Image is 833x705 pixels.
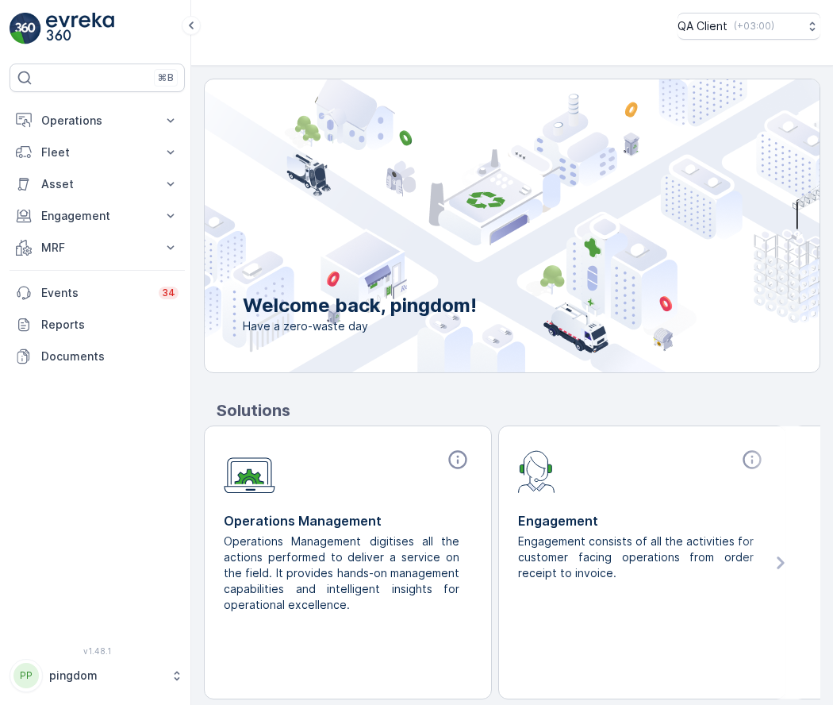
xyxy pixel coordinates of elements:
[41,240,153,256] p: MRF
[41,349,178,364] p: Documents
[41,285,149,301] p: Events
[678,18,727,34] p: QA Client
[49,668,163,684] p: pingdom
[217,399,820,422] p: Solutions
[133,79,820,372] img: city illustration
[10,232,185,264] button: MRF
[46,13,114,44] img: logo_light-DOdMpM7g.png
[10,646,185,656] span: v 1.48.1
[41,144,153,160] p: Fleet
[734,20,774,33] p: ( +03:00 )
[13,663,39,688] div: PP
[10,659,185,692] button: PPpingdom
[10,341,185,372] a: Documents
[678,13,820,40] button: QA Client(+03:00)
[10,168,185,200] button: Asset
[518,511,766,530] p: Engagement
[10,309,185,341] a: Reports
[10,137,185,168] button: Fleet
[10,200,185,232] button: Engagement
[41,176,153,192] p: Asset
[224,449,275,494] img: module-icon
[518,449,555,493] img: module-icon
[158,71,174,84] p: ⌘B
[243,318,477,334] span: Have a zero-waste day
[10,277,185,309] a: Events34
[10,105,185,137] button: Operations
[224,511,472,530] p: Operations Management
[162,287,175,299] p: 34
[41,317,178,333] p: Reports
[10,13,41,44] img: logo
[224,534,459,613] p: Operations Management digitises all the actions performed to deliver a service on the field. It p...
[41,113,153,129] p: Operations
[518,534,754,581] p: Engagement consists of all the activities for customer facing operations from order receipt to in...
[243,293,477,318] p: Welcome back, pingdom!
[41,208,153,224] p: Engagement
